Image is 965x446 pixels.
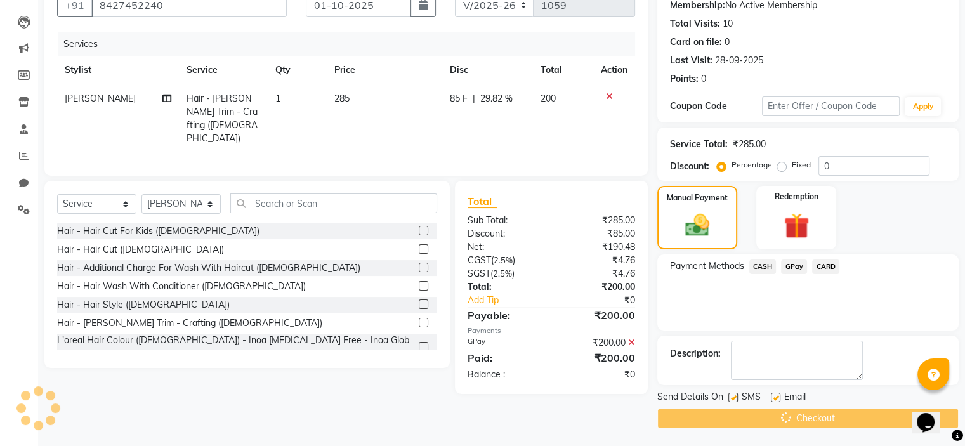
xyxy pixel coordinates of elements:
[327,56,442,84] th: Price
[473,92,475,105] span: |
[678,211,717,239] img: _cash.svg
[268,56,327,84] th: Qty
[468,254,491,266] span: CGST
[450,92,468,105] span: 85 F
[670,259,744,273] span: Payment Methods
[781,259,807,274] span: GPay
[57,317,322,330] div: Hair - [PERSON_NAME] Trim - Crafting ([DEMOGRAPHIC_DATA])
[533,56,593,84] th: Total
[458,214,551,227] div: Sub Total:
[715,54,763,67] div: 28-09-2025
[905,97,941,116] button: Apply
[551,308,645,323] div: ₹200.00
[57,298,230,312] div: Hair - Hair Style ([DEMOGRAPHIC_DATA])
[551,267,645,280] div: ₹4.76
[551,350,645,365] div: ₹200.00
[57,261,360,275] div: Hair - Additional Charge For Wash With Haircut ([DEMOGRAPHIC_DATA])
[275,93,280,104] span: 1
[551,280,645,294] div: ₹200.00
[541,93,556,104] span: 200
[57,225,259,238] div: Hair - Hair Cut For Kids ([DEMOGRAPHIC_DATA])
[458,280,551,294] div: Total:
[551,214,645,227] div: ₹285.00
[667,192,728,204] label: Manual Payment
[749,259,777,274] span: CASH
[670,36,722,49] div: Card on file:
[458,336,551,350] div: GPay
[458,350,551,365] div: Paid:
[725,36,730,49] div: 0
[551,368,645,381] div: ₹0
[442,56,533,84] th: Disc
[458,308,551,323] div: Payable:
[58,32,645,56] div: Services
[742,390,761,406] span: SMS
[912,395,952,433] iframe: chat widget
[458,240,551,254] div: Net:
[551,240,645,254] div: ₹190.48
[701,72,706,86] div: 0
[670,72,699,86] div: Points:
[775,191,818,202] label: Redemption
[230,193,437,213] input: Search or Scan
[468,325,635,336] div: Payments
[468,268,490,279] span: SGST
[65,93,136,104] span: [PERSON_NAME]
[57,243,224,256] div: Hair - Hair Cut ([DEMOGRAPHIC_DATA])
[57,280,306,293] div: Hair - Hair Wash With Conditioner ([DEMOGRAPHIC_DATA])
[567,294,644,307] div: ₹0
[733,138,766,151] div: ₹285.00
[812,259,839,274] span: CARD
[670,54,712,67] div: Last Visit:
[551,227,645,240] div: ₹85.00
[494,255,513,265] span: 2.5%
[551,254,645,267] div: ₹4.76
[458,254,551,267] div: ( )
[458,294,567,307] a: Add Tip
[792,159,811,171] label: Fixed
[458,267,551,280] div: ( )
[458,368,551,381] div: Balance :
[187,93,258,144] span: Hair - [PERSON_NAME] Trim - Crafting ([DEMOGRAPHIC_DATA])
[551,336,645,350] div: ₹200.00
[732,159,772,171] label: Percentage
[776,210,817,242] img: _gift.svg
[784,390,806,406] span: Email
[670,347,721,360] div: Description:
[670,100,762,113] div: Coupon Code
[670,160,709,173] div: Discount:
[57,56,179,84] th: Stylist
[762,96,900,116] input: Enter Offer / Coupon Code
[57,334,414,360] div: L'oreal Hair Colour ([DEMOGRAPHIC_DATA]) - Inoa [MEDICAL_DATA] Free - Inoa Global Color ([DEMOGRA...
[468,195,497,208] span: Total
[670,17,720,30] div: Total Visits:
[493,268,512,279] span: 2.5%
[657,390,723,406] span: Send Details On
[593,56,635,84] th: Action
[480,92,513,105] span: 29.82 %
[334,93,350,104] span: 285
[458,227,551,240] div: Discount:
[670,138,728,151] div: Service Total:
[723,17,733,30] div: 10
[179,56,268,84] th: Service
